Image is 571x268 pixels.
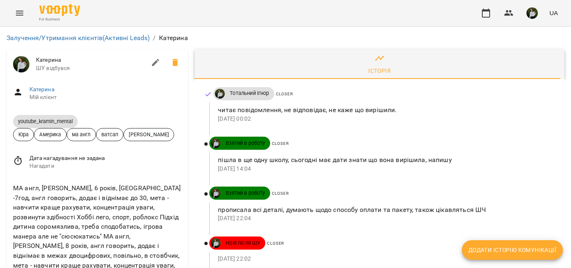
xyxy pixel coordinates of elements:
[549,9,558,17] span: UA
[39,17,80,22] span: For Business
[211,138,221,148] img: ДТ Чавага Вікторія
[468,245,556,255] span: Додати історію комунікації
[218,214,551,223] p: [DATE] 22:04
[276,92,293,96] span: Closer
[218,165,551,173] p: [DATE] 14:04
[29,93,182,101] span: Мій клієнт
[209,188,221,198] a: ДТ Чавага Вікторія
[34,131,66,138] span: Америка
[221,189,270,197] span: Взятий в роботу
[29,86,54,92] a: Катерина
[225,90,274,97] span: Тотальний ігнор
[218,255,551,263] p: [DATE] 22:02
[211,238,221,248] img: ДТ Чавага Вікторія
[39,4,80,16] img: Voopty Logo
[36,56,146,64] span: Катерина
[67,131,96,138] span: ма англ
[36,64,146,72] span: ШУ відбувся
[29,154,182,162] span: Дата нагадування не задана
[272,141,289,146] span: Closer
[218,205,551,215] p: прописала всі деталі, думають щодо способу оплати та пакету, також цікавляться ШЧ
[153,33,155,43] li: /
[159,33,188,43] p: Катерина
[29,162,182,170] span: Нагадати
[221,239,265,247] span: Нові після ШУ
[546,5,561,20] button: UA
[462,240,563,260] button: Додати історію комунікації
[209,238,221,248] a: ДТ Чавага Вікторія
[218,115,551,123] p: [DATE] 00:02
[267,241,284,245] span: Closer
[368,66,391,76] div: Історія
[209,138,221,148] a: ДТ Чавага Вікторія
[13,118,78,125] span: youtube_kramin_mental
[215,89,225,99] img: ДТ Чавага Вікторія
[218,155,551,165] p: пішла в ще одну школу, сьогодні має дати знати що вона вирішила, напишу
[221,140,270,147] span: Взятий в роботу
[124,131,174,138] span: [PERSON_NAME]
[13,56,29,72] img: ДТ Чавага Вікторія
[13,131,34,138] span: Юра
[7,34,150,42] a: Залучення/Утримання клієнтів(Активні Leads)
[526,7,538,19] img: 6b662c501955233907b073253d93c30f.jpg
[10,3,29,23] button: Menu
[213,89,225,99] a: ДТ Чавага Вікторія
[211,188,221,198] img: ДТ Чавага Вікторія
[272,191,289,196] span: Closer
[218,105,551,115] p: читає повідомлення, не відповідає, не каже що вирішили.
[96,131,123,138] span: ватсап
[7,33,564,43] nav: breadcrumb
